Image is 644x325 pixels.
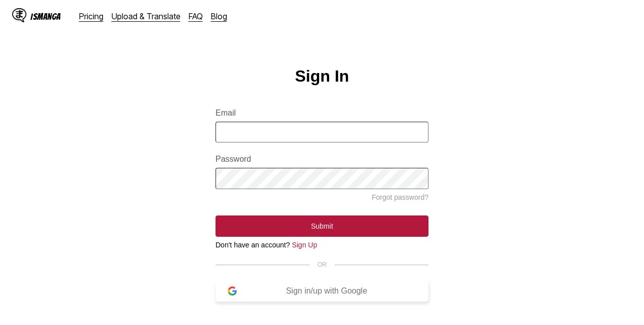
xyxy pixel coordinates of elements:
button: Sign in/up with Google [216,280,428,302]
a: Upload & Translate [112,11,181,21]
label: Email [216,109,428,118]
div: Don't have an account? [216,241,428,249]
label: Password [216,155,428,164]
a: Blog [211,11,227,21]
a: FAQ [189,11,203,21]
img: IsManga Logo [12,8,26,22]
img: google-logo [228,286,237,296]
div: IsManga [30,12,61,21]
a: Pricing [79,11,103,21]
a: Sign Up [292,241,317,249]
div: OR [216,261,428,268]
button: Submit [216,215,428,237]
a: Forgot password? [372,193,428,201]
h1: Sign In [295,67,349,86]
div: Sign in/up with Google [237,286,416,296]
a: IsManga LogoIsManga [12,8,79,24]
